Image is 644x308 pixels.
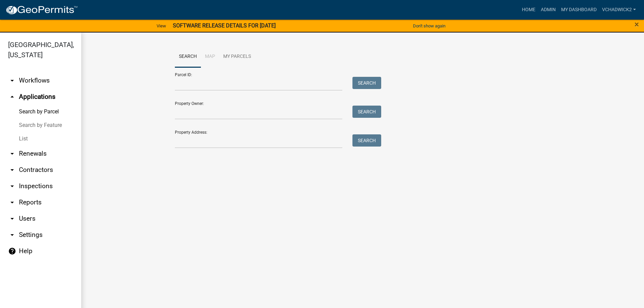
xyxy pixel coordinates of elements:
[635,20,639,28] button: Close
[352,134,381,147] button: Search
[154,20,169,31] a: View
[219,46,255,68] a: My Parcels
[8,231,16,239] i: arrow_drop_down
[8,76,16,85] i: arrow_drop_down
[8,182,16,190] i: arrow_drop_down
[635,20,639,29] span: ×
[8,247,16,255] i: help
[599,3,639,16] a: VChadwick2
[173,22,276,29] strong: SOFTWARE RELEASE DETAILS FOR [DATE]
[175,46,201,68] a: Search
[8,93,16,101] i: arrow_drop_up
[538,3,558,16] a: Admin
[519,3,538,16] a: Home
[8,198,16,206] i: arrow_drop_down
[8,215,16,223] i: arrow_drop_down
[8,166,16,174] i: arrow_drop_down
[8,150,16,158] i: arrow_drop_down
[352,106,381,118] button: Search
[352,77,381,89] button: Search
[558,3,599,16] a: My Dashboard
[410,20,448,31] button: Don't show again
